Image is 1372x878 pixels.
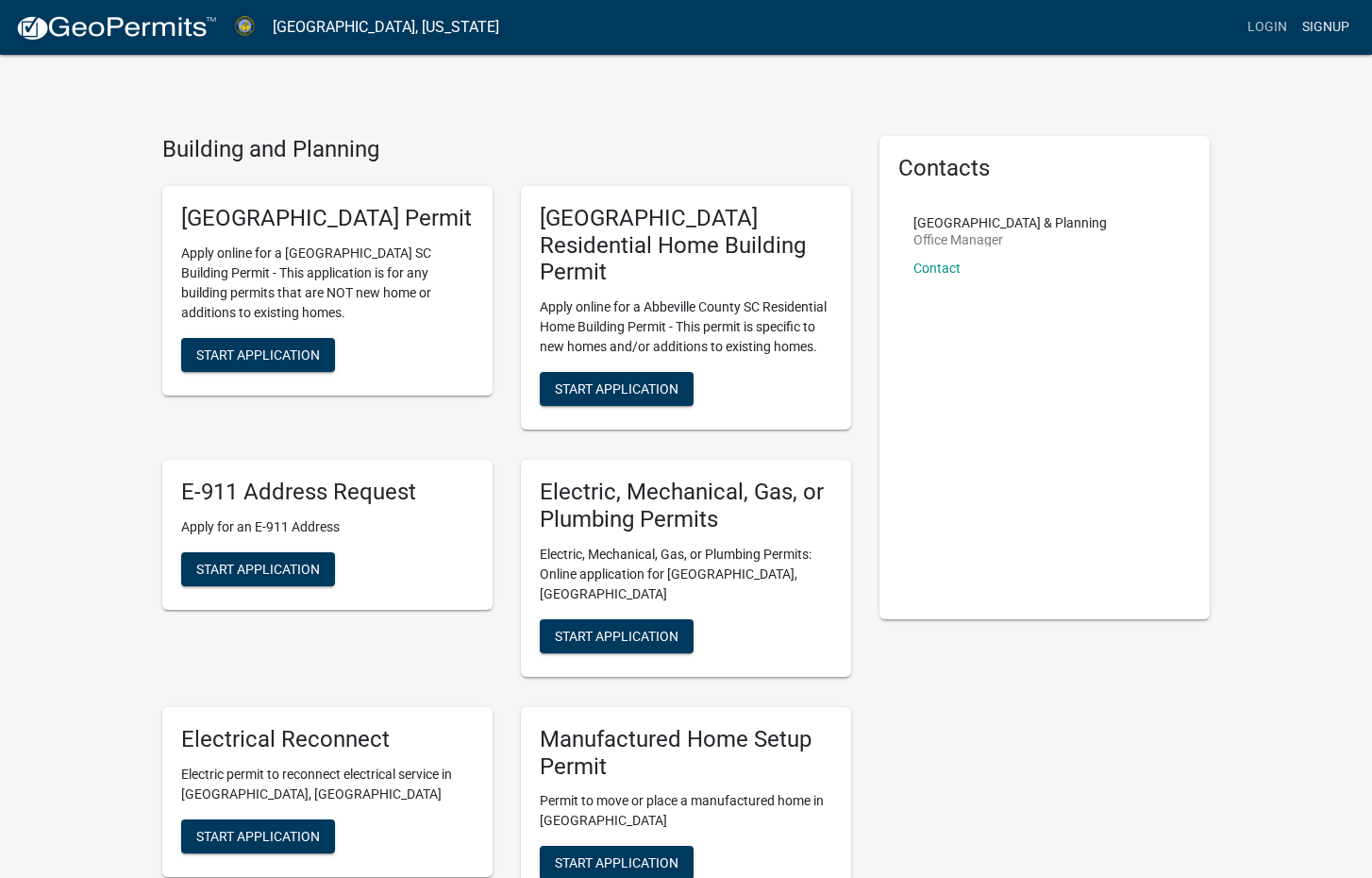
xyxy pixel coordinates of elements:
a: Login [1240,9,1295,45]
span: Start Application [196,346,320,362]
h5: Electrical Reconnect [181,726,474,753]
span: Start Application [555,381,678,397]
h5: E-911 Address Request [181,479,474,506]
button: Start Application [540,372,694,406]
h5: Manufactured Home Setup Permit [540,726,832,781]
h5: Contacts [898,155,1191,182]
a: Contact [913,261,961,276]
span: Start Application [555,628,678,643]
span: Start Application [555,855,678,870]
a: Signup [1295,9,1357,45]
button: Start Application [181,819,335,853]
button: Start Application [540,619,694,653]
h5: Electric, Mechanical, Gas, or Plumbing Permits [540,479,832,533]
p: [GEOGRAPHIC_DATA] & Planning [913,216,1107,229]
p: Office Manager [913,233,1107,246]
h4: Building and Planning [162,136,851,163]
p: Apply for an E-911 Address [181,517,474,537]
button: Start Application [181,552,335,586]
button: Start Application [181,338,335,372]
a: [GEOGRAPHIC_DATA], [US_STATE] [273,11,499,43]
p: Electric permit to reconnect electrical service in [GEOGRAPHIC_DATA], [GEOGRAPHIC_DATA] [181,765,474,804]
h5: [GEOGRAPHIC_DATA] Permit [181,205,474,232]
img: Abbeville County, South Carolina [232,14,258,40]
p: Apply online for a [GEOGRAPHIC_DATA] SC Building Permit - This application is for any building pe... [181,244,474,323]
p: Apply online for a Abbeville County SC Residential Home Building Permit - This permit is specific... [540,297,832,357]
span: Start Application [196,828,320,843]
p: Permit to move or place a manufactured home in [GEOGRAPHIC_DATA] [540,791,832,831]
h5: [GEOGRAPHIC_DATA] Residential Home Building Permit [540,205,832,286]
span: Start Application [196,561,320,576]
p: Electric, Mechanical, Gas, or Plumbing Permits: Online application for [GEOGRAPHIC_DATA], [GEOGRA... [540,545,832,604]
